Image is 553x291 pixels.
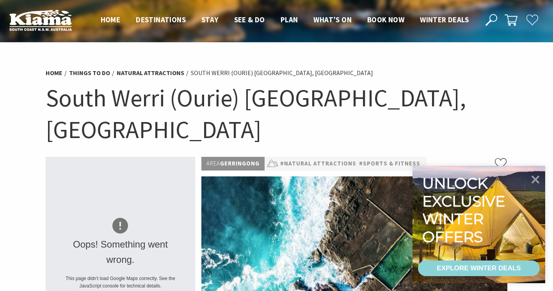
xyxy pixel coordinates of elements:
[62,275,178,290] div: This page didn't load Google Maps correctly. See the JavaScript console for technical details.
[9,9,72,31] img: Kiama Logo
[101,15,121,24] span: Home
[191,68,373,78] li: South Werri (Ourie) [GEOGRAPHIC_DATA], [GEOGRAPHIC_DATA]
[62,237,178,267] div: Oops! Something went wrong.
[367,15,404,24] span: Book now
[359,159,420,169] a: #Sports & Fitness
[206,160,220,167] span: Area
[201,15,219,24] span: Stay
[234,15,265,24] span: See & Do
[69,69,110,77] a: Things To Do
[422,174,509,246] div: Unlock exclusive winter offers
[201,157,265,171] p: Gerringong
[136,15,186,24] span: Destinations
[281,15,298,24] span: Plan
[420,15,469,24] span: Winter Deals
[437,260,521,276] div: EXPLORE WINTER DEALS
[93,14,477,27] nav: Main Menu
[117,69,184,77] a: Natural Attractions
[280,159,356,169] a: #Natural Attractions
[46,69,62,77] a: Home
[418,260,540,276] a: EXPLORE WINTER DEALS
[46,82,508,145] h1: South Werri (Ourie) [GEOGRAPHIC_DATA], [GEOGRAPHIC_DATA]
[313,15,352,24] span: What’s On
